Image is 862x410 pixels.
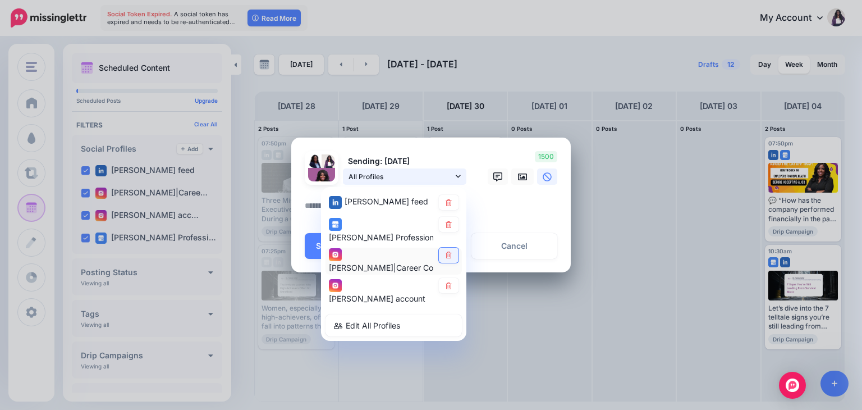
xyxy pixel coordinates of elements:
a: All Profiles [343,168,466,185]
img: linkedin-square.png [329,196,342,209]
img: instagram-square.png [329,279,342,292]
span: Schedule [316,242,352,250]
span: [PERSON_NAME] Professional & Personal Coaching, LLC. page [329,233,561,242]
a: Cancel [471,233,557,259]
button: Schedule [305,233,374,259]
p: Sending: [DATE] [343,155,466,168]
img: AOh14GgRZl8Wp09hFKi170KElp-xBEIImXkZHkZu8KLJnAs96-c-64028.png [322,154,335,168]
a: Edit All Profiles [325,315,462,336]
img: 1753062409949-64027.png [308,154,322,168]
span: [PERSON_NAME]|Career Coach account [329,263,479,273]
img: 341543480_236302542240996_3734780188724440359_n-bsa130527.jpg [308,168,335,195]
span: 1500 [535,151,557,162]
div: Open Intercom Messenger [779,372,806,399]
img: google_business-square.png [329,218,342,231]
span: [PERSON_NAME] account [329,294,425,303]
img: instagram-square.png [329,249,342,262]
span: [PERSON_NAME] feed [345,197,428,206]
span: All Profiles [349,171,453,183]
